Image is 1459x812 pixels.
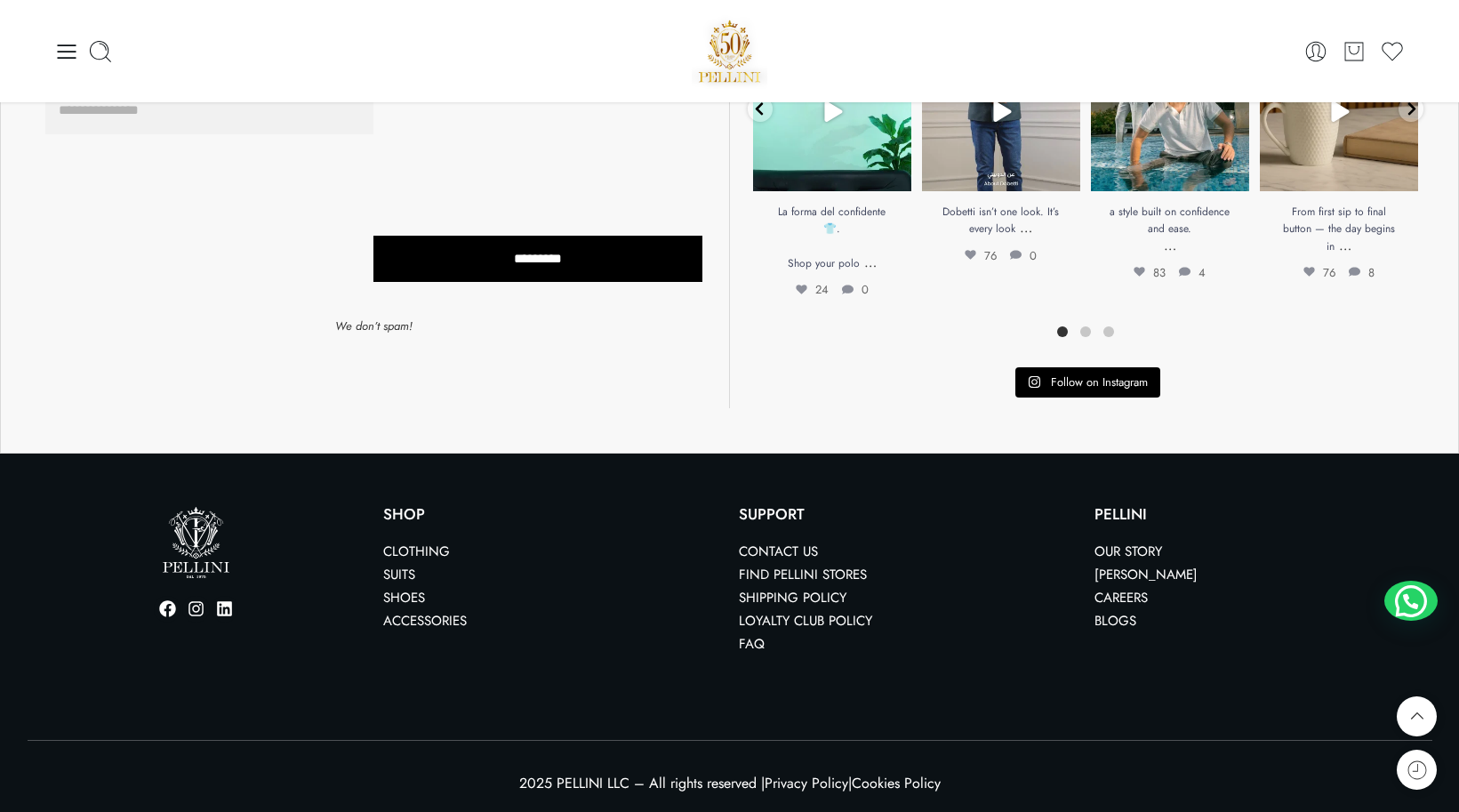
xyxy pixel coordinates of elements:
[739,542,818,561] a: Contact us
[739,634,765,654] a: FAQ
[1094,565,1198,584] a: [PERSON_NAME]
[739,565,867,584] a: Find Pellini Stores
[692,13,768,89] img: Pellini
[1015,367,1160,398] a: Instagram Follow on Instagram
[1028,375,1041,389] svg: Instagram
[1134,264,1166,281] span: 83
[864,252,877,272] a: …
[942,204,1059,237] span: Dobetti isn’t one look. It’s every look
[778,204,886,271] span: La forma del confidente👕. Shop your polo
[796,281,829,298] span: 24
[1179,264,1206,281] span: 4
[383,542,450,561] a: Clothing
[1303,39,1328,64] a: Login / Register
[1094,542,1162,561] a: Our Story
[1303,264,1335,281] span: 76
[373,87,519,215] iframe: reCAPTCHA
[1339,235,1351,255] a: …
[1164,235,1176,255] a: …
[739,507,1077,522] p: SUPPORT
[45,87,374,134] input: Email Address *
[383,507,721,522] p: Shop
[383,565,415,584] a: Suits
[1094,588,1148,607] a: Careers
[1380,39,1405,64] a: Wishlist
[383,611,467,631] a: Accessories
[739,588,846,607] a: Shipping Policy
[1349,264,1375,281] span: 8
[1094,507,1432,522] p: PELLINI
[1094,611,1136,631] a: Blogs
[739,611,872,631] a: Loyalty Club Policy
[965,247,997,264] span: 76
[383,588,425,607] a: Shoes
[1283,204,1395,253] span: From first sip to final button — the day begins in
[1020,217,1032,237] a: …
[1110,204,1230,237] span: a style built on confidence and ease.
[852,773,941,793] a: Cookies Policy
[1051,374,1148,390] span: Follow on Instagram
[842,281,869,298] span: 0
[692,13,768,89] a: Pellini -
[1342,39,1367,64] a: Cart
[28,772,1432,795] p: 2025 PELLINI LLC – All rights reserved | |
[1010,247,1037,264] span: 0
[765,773,848,793] a: Privacy Policy
[335,318,413,334] em: We don’t spam!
